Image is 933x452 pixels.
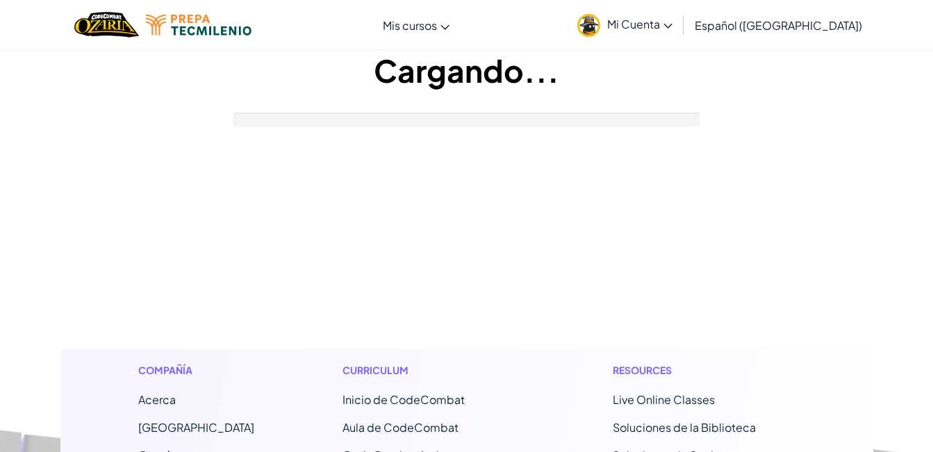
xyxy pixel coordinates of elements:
[577,14,600,37] img: avatar
[138,392,176,407] a: Acerca
[342,363,525,378] h1: Curriculum
[138,420,254,435] a: [GEOGRAPHIC_DATA]
[695,18,862,33] span: Español ([GEOGRAPHIC_DATA])
[688,6,869,44] a: Español ([GEOGRAPHIC_DATA])
[383,18,437,33] span: Mis cursos
[613,363,795,378] h1: Resources
[570,3,679,47] a: Mi Cuenta
[74,10,139,39] img: Home
[146,15,251,35] img: Tecmilenio logo
[74,10,139,39] a: Ozaria by CodeCombat logo
[613,420,756,435] a: Soluciones de la Biblioteca
[376,6,456,44] a: Mis cursos
[613,392,715,407] a: Live Online Classes
[138,363,254,378] h1: Compañía
[342,420,459,435] a: Aula de CodeCombat
[607,17,672,31] span: Mi Cuenta
[342,392,465,407] span: Inicio de CodeCombat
